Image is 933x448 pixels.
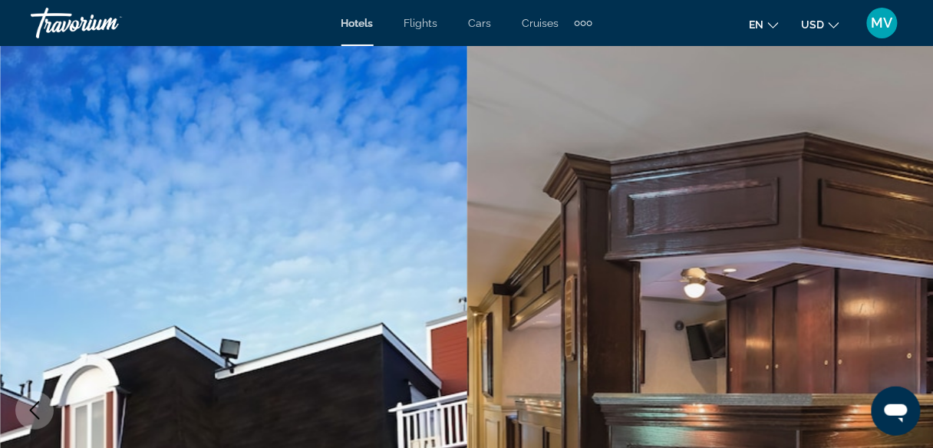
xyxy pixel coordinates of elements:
[31,3,184,43] a: Travorium
[872,387,921,436] iframe: Button to launch messaging window
[750,13,779,35] button: Change language
[862,7,902,39] button: User Menu
[575,11,592,35] button: Extra navigation items
[802,13,839,35] button: Change currency
[523,17,559,29] a: Cruises
[15,391,54,430] button: Previous image
[469,17,492,29] a: Cars
[341,17,374,29] a: Hotels
[802,18,825,31] span: USD
[404,17,438,29] a: Flights
[750,18,764,31] span: en
[872,15,893,31] span: MV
